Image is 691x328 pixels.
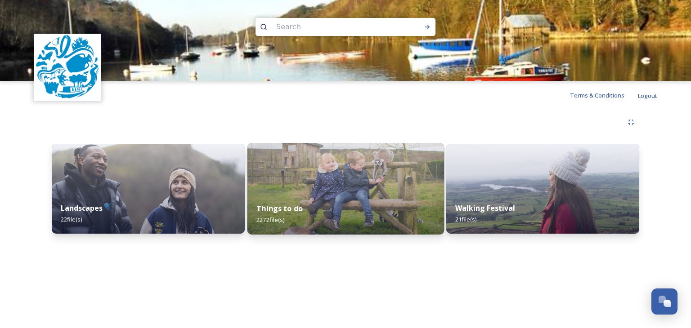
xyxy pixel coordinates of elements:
[256,216,284,224] span: 2272 file(s)
[61,203,103,213] strong: Landscapes
[455,215,476,223] span: 21 file(s)
[35,35,100,100] img: Enjoy-Staffordshire-colour-logo-just-roundel%20(Portrait)(300x300).jpg
[61,215,82,223] span: 22 file(s)
[247,143,444,235] img: PWP-Lemurs%2520and%2520kids%21-%25204786x3371.jpg
[256,204,303,213] strong: Things to do
[446,144,639,234] img: Roaches%2520and%2520Tittesworth%2520-%2520woman%2520and%2520reservoir.JPG
[651,288,678,315] button: Open Chat
[52,144,245,234] img: MANIFO~3.JPG
[272,17,395,37] input: Search
[455,203,515,213] strong: Walking Festival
